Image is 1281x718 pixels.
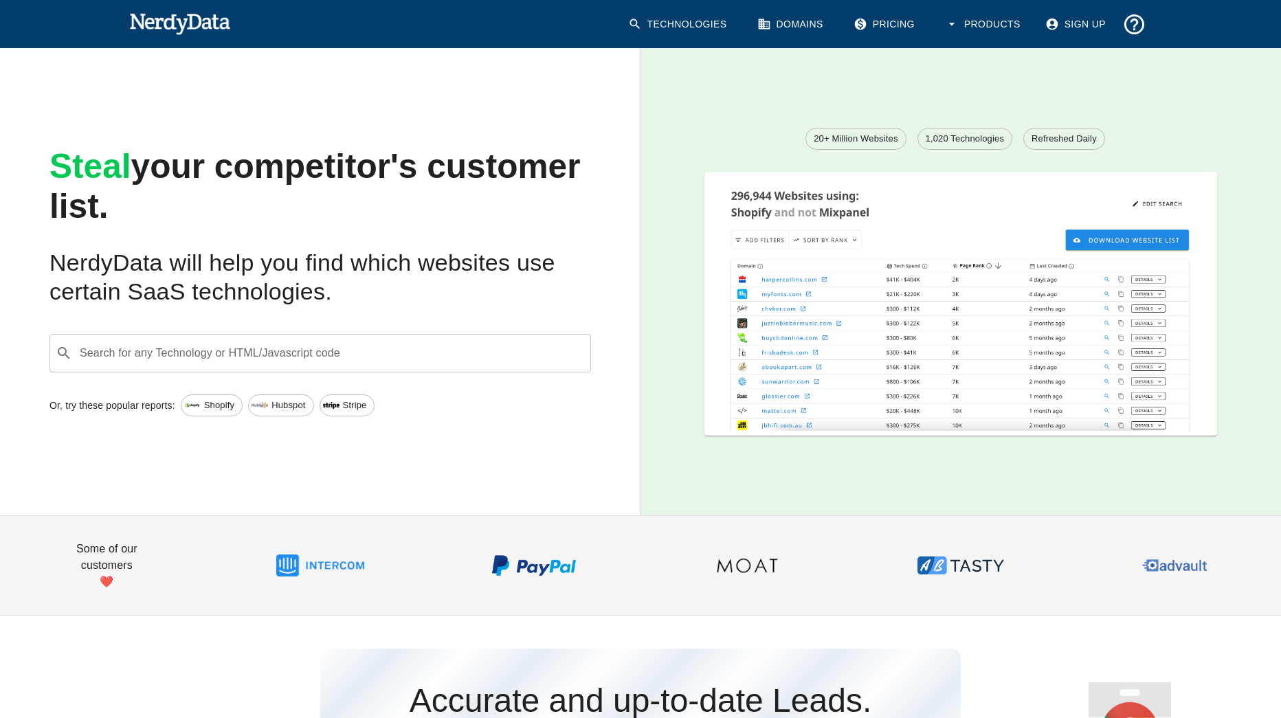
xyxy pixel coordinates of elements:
[248,394,313,416] a: Hubspot
[490,521,578,609] img: PayPal
[1037,7,1117,42] a: Sign Up
[197,399,242,412] span: Shopify
[264,399,313,412] span: Hubspot
[805,128,906,150] a: 20+ Million Websites
[703,521,791,609] img: Moat
[320,394,375,416] a: Stripe
[917,128,1013,150] a: 1,020 Technologies
[49,147,591,227] h1: your competitor's customer list.
[1117,7,1152,42] button: Support and Documentation
[1023,128,1105,150] a: Refreshed Daily
[620,7,738,42] a: Technologies
[1130,521,1218,609] img: Advault
[49,399,175,412] p: Or, try these popular reports:
[749,7,834,42] a: Domains
[49,249,591,306] h2: NerdyData will help you find which websites use certain SaaS technologies.
[806,132,905,146] span: 20+ Million Websites
[937,7,1032,42] button: Products
[129,10,230,37] img: NerdyData.com
[917,521,1005,609] img: ABTasty
[704,172,1217,431] img: A screenshot of a report showing the total number of websites using Shopify
[181,394,243,416] a: Shopify
[1024,132,1104,146] span: Refreshed Daily
[276,521,364,609] img: Intercom
[918,132,1012,146] span: 1,020 Technologies
[845,7,926,42] a: Pricing
[49,147,131,186] span: Steal
[335,399,375,412] span: Stripe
